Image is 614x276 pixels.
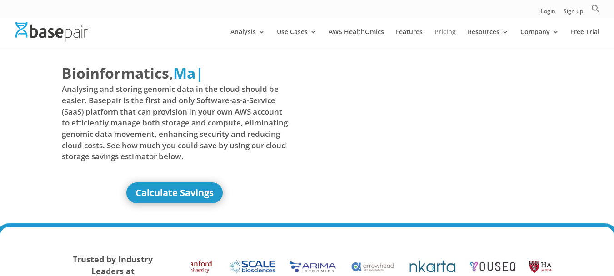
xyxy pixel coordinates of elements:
svg: Search [591,4,600,13]
a: Company [520,29,559,50]
a: Use Cases [277,29,317,50]
span: Bioinformatics, [62,63,173,84]
a: Analysis [230,29,265,50]
a: Calculate Savings [126,182,223,203]
a: Pricing [434,29,456,50]
span: Ma [173,63,195,83]
span: | [195,63,204,83]
a: Features [396,29,423,50]
a: Search Icon Link [591,4,600,18]
span: Analysing and storing genomic data in the cloud should be easier. Basepair is the first and only ... [62,84,288,162]
iframe: Basepair - NGS Analysis Simplified [314,63,540,190]
a: Free Trial [571,29,599,50]
a: AWS HealthOmics [329,29,384,50]
img: Basepair [15,22,88,41]
a: Sign up [564,9,583,18]
a: Resources [468,29,509,50]
a: Login [541,9,555,18]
